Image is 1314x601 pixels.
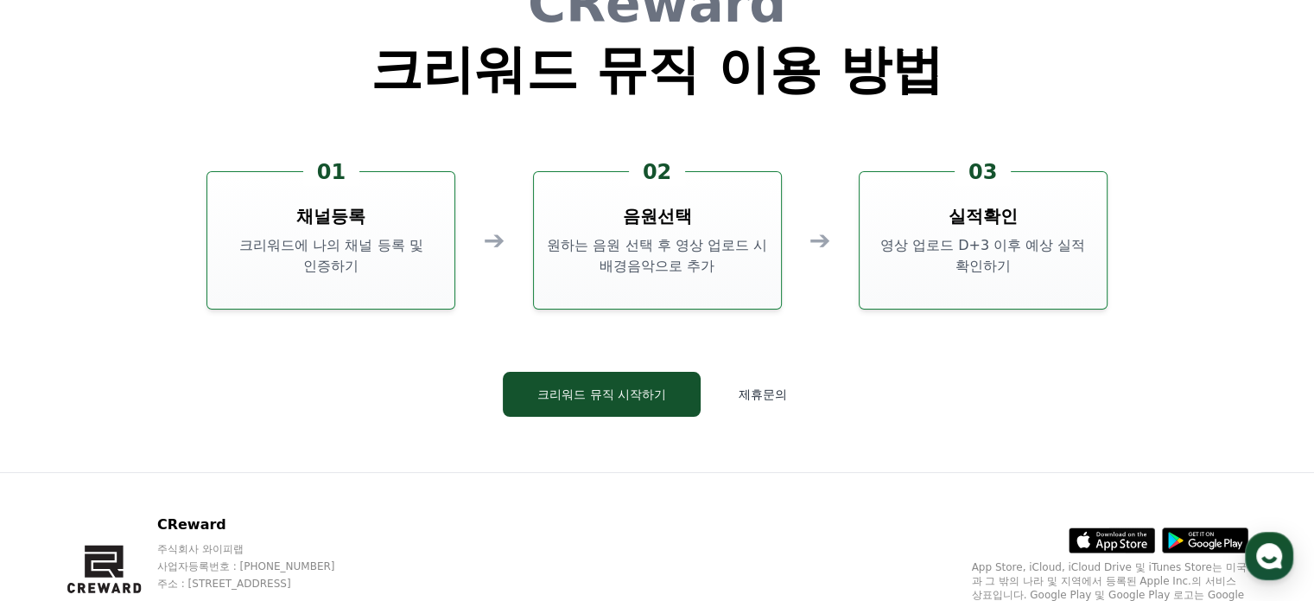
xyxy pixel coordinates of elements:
span: 홈 [54,483,65,497]
div: ➔ [483,225,505,256]
div: 02 [629,158,685,186]
p: 원하는 음원 선택 후 영상 업로드 시 배경음악으로 추가 [541,235,774,277]
a: 홈 [5,457,114,501]
p: 사업자등록번호 : [PHONE_NUMBER] [157,559,368,573]
button: 크리워드 뮤직 시작하기 [503,372,701,417]
p: 주소 : [STREET_ADDRESS] [157,577,368,591]
span: 설정 [267,483,288,497]
h3: 채널등록 [296,204,365,228]
div: 03 [955,158,1011,186]
h3: 음원선택 [623,204,692,228]
div: ➔ [809,225,831,256]
div: 01 [303,158,359,186]
p: CReward [157,515,368,535]
button: 제휴문의 [714,372,811,417]
a: 설정 [223,457,332,501]
span: 대화 [158,484,179,498]
a: 대화 [114,457,223,501]
p: 영상 업로드 D+3 이후 예상 실적 확인하기 [866,235,1100,277]
h1: 크리워드 뮤직 이용 방법 [371,43,943,95]
p: 크리워드에 나의 채널 등록 및 인증하기 [214,235,448,277]
p: 주식회사 와이피랩 [157,542,368,556]
h3: 실적확인 [949,204,1018,228]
